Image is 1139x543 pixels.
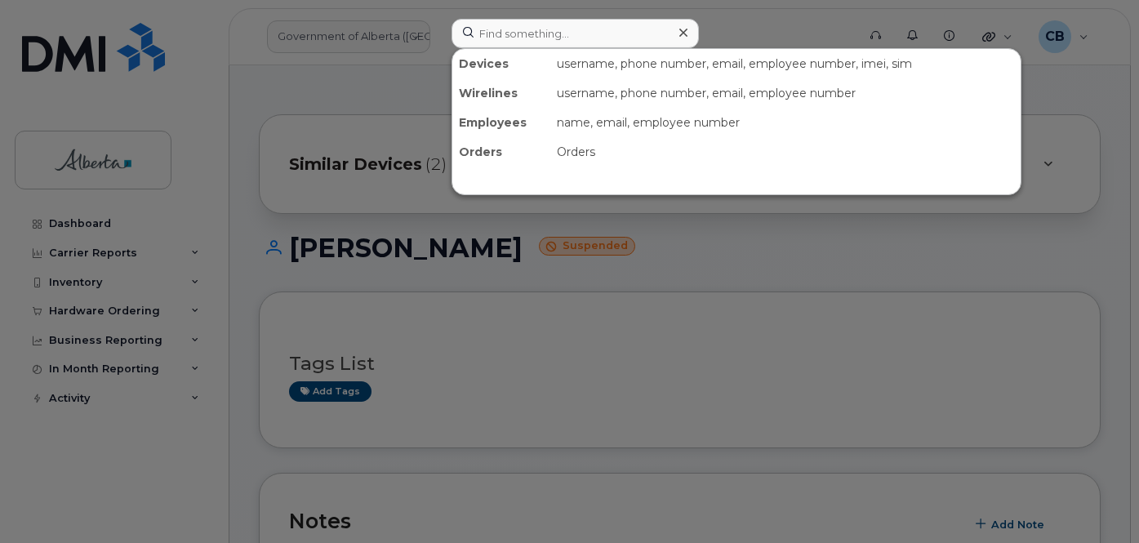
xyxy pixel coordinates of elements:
div: Employees [452,108,550,137]
div: Devices [452,49,550,78]
div: username, phone number, email, employee number, imei, sim [550,49,1021,78]
div: Orders [452,137,550,167]
div: Orders [550,137,1021,167]
div: Wirelines [452,78,550,108]
div: name, email, employee number [550,108,1021,137]
div: username, phone number, email, employee number [550,78,1021,108]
